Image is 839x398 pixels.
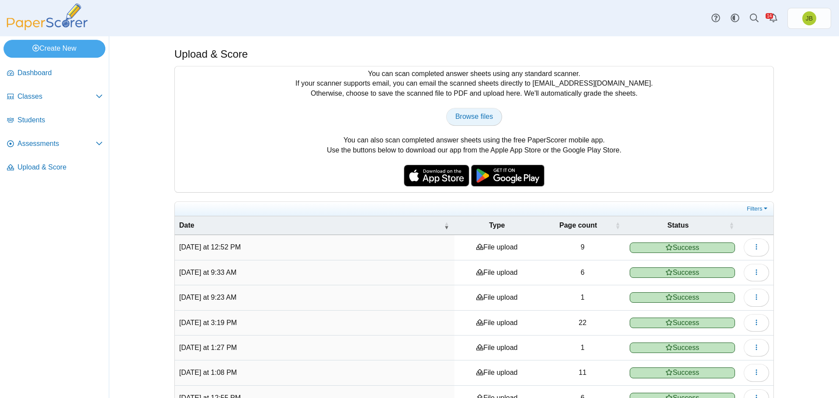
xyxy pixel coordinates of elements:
[630,318,735,328] span: Success
[3,134,106,155] a: Assessments
[3,87,106,107] a: Classes
[17,139,96,149] span: Assessments
[630,267,735,278] span: Success
[489,221,505,229] span: Type
[17,163,103,172] span: Upload & Score
[540,285,625,310] td: 1
[17,92,96,101] span: Classes
[3,157,106,178] a: Upload & Score
[3,24,91,31] a: PaperScorer
[3,40,105,57] a: Create New
[787,8,831,29] a: Joel Boyd
[540,336,625,360] td: 1
[802,11,816,25] span: Joel Boyd
[179,243,241,251] time: Aug 20, 2025 at 12:52 PM
[454,336,540,360] td: File upload
[404,165,469,187] img: apple-store-badge.svg
[764,9,783,28] a: Alerts
[540,311,625,336] td: 22
[745,204,771,213] a: Filters
[179,221,194,229] span: Date
[454,235,540,260] td: File upload
[615,216,620,235] span: Page count : Activate to sort
[444,216,449,235] span: Date : Activate to remove sorting
[3,3,91,30] img: PaperScorer
[630,292,735,303] span: Success
[454,311,540,336] td: File upload
[540,360,625,385] td: 11
[17,68,103,78] span: Dashboard
[179,369,237,376] time: Aug 18, 2025 at 1:08 PM
[179,319,237,326] time: Aug 18, 2025 at 3:19 PM
[540,260,625,285] td: 6
[806,15,813,21] span: Joel Boyd
[540,235,625,260] td: 9
[559,221,597,229] span: Page count
[630,242,735,253] span: Success
[455,113,493,120] span: Browse files
[471,165,544,187] img: google-play-badge.png
[3,63,106,84] a: Dashboard
[179,294,236,301] time: Aug 20, 2025 at 9:23 AM
[17,115,103,125] span: Students
[175,66,773,192] div: You can scan completed answer sheets using any standard scanner. If your scanner supports email, ...
[454,260,540,285] td: File upload
[174,47,248,62] h1: Upload & Score
[729,216,734,235] span: Status : Activate to sort
[630,343,735,353] span: Success
[630,367,735,378] span: Success
[667,221,689,229] span: Status
[179,269,236,276] time: Aug 20, 2025 at 9:33 AM
[454,285,540,310] td: File upload
[179,344,237,351] time: Aug 18, 2025 at 1:27 PM
[3,110,106,131] a: Students
[446,108,502,125] a: Browse files
[454,360,540,385] td: File upload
